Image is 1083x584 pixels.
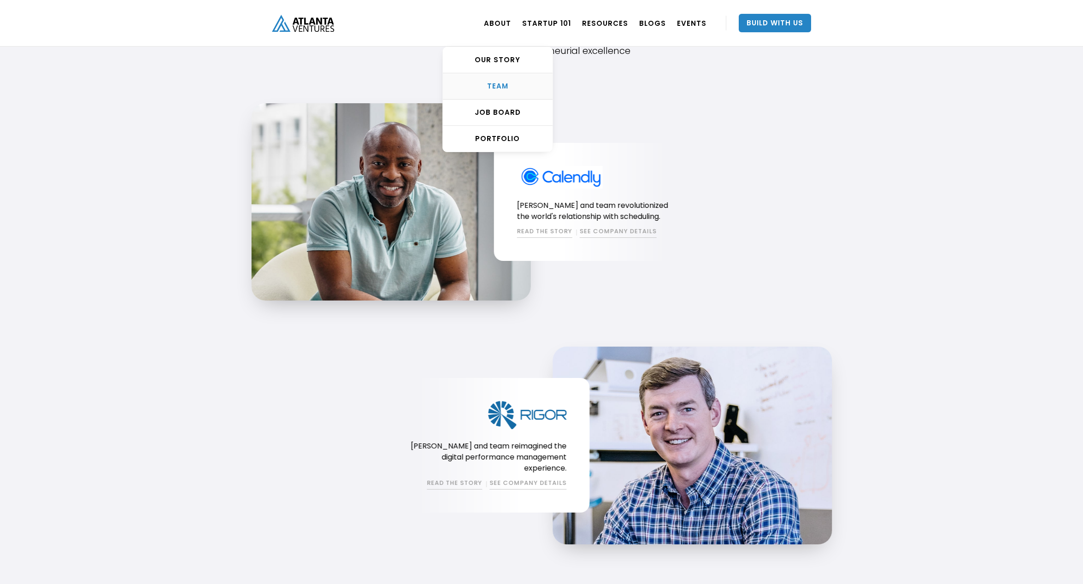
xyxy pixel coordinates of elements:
[443,55,553,65] div: OUR STORY
[677,10,706,36] a: EVENTS
[517,200,679,222] p: [PERSON_NAME] and team revolutionized the world's relationship with scheduling.
[489,479,566,490] a: SEE COMPANY DETAILS
[582,10,628,36] a: RESOURCES
[443,47,553,73] a: OUR STORY
[517,227,572,238] a: READ THE STORY
[639,10,666,36] a: BLOGS
[443,108,553,117] div: Job Board
[575,227,576,238] div: |
[739,14,811,32] a: Build With Us
[443,82,553,91] div: TEAM
[553,347,832,544] img: Craig Hyde, CEO of Rigor
[484,10,511,36] a: ABOUT
[443,134,553,143] div: PORTFOLIO
[522,10,571,36] a: Startup 101
[251,103,530,301] img: Tope Awotona, CEO of Calendly
[404,441,566,474] p: [PERSON_NAME] and team reimagined the digital performance management experience.
[443,73,553,100] a: TEAM
[579,227,656,238] a: SEE COMPANY DETAILS
[443,126,553,152] a: PORTFOLIO
[488,401,566,429] img: Rigor Logo
[443,100,553,126] a: Job Board
[272,44,811,57] div: A pattern of entrepreneurial excellence
[485,479,486,490] div: |
[427,479,482,490] a: READ THE STORY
